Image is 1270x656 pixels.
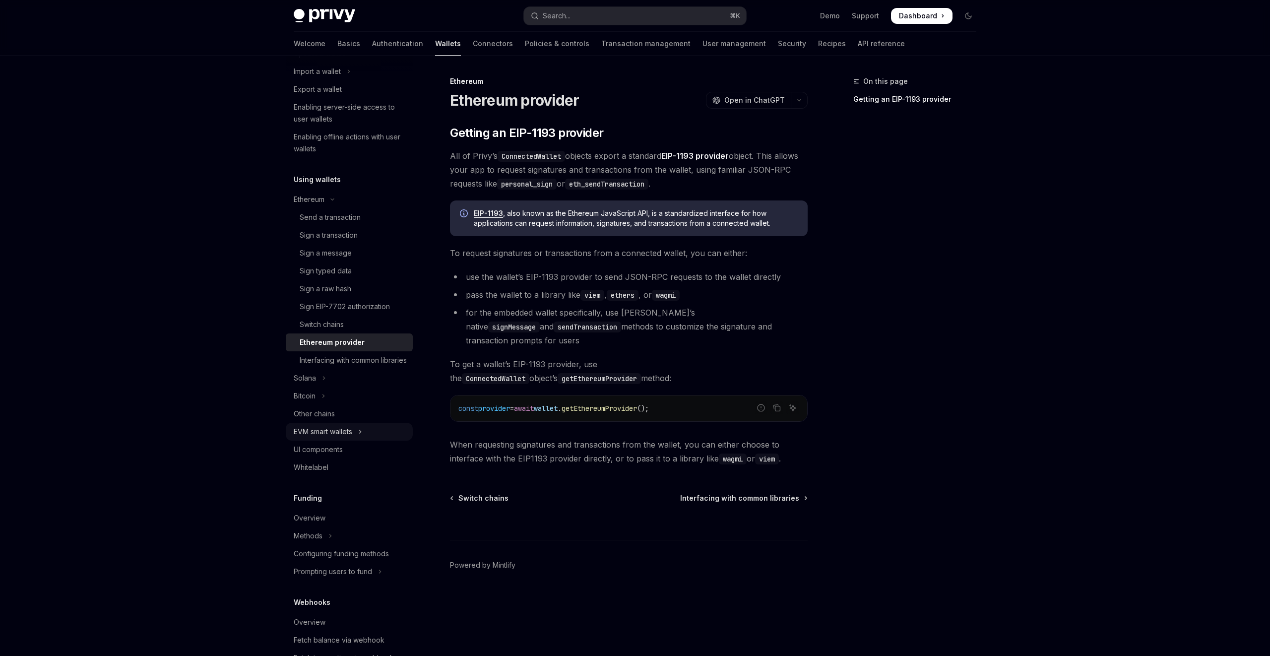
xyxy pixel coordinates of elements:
[294,390,316,402] div: Bitcoin
[706,92,791,109] button: Open in ChatGPT
[300,354,407,366] div: Interfacing with common libraries
[294,616,325,628] div: Overview
[786,401,799,414] button: Ask AI
[820,11,840,21] a: Demo
[661,151,729,161] a: EIP-1193 provider
[818,32,846,56] a: Recipes
[680,493,807,503] a: Interfacing with common libraries
[543,10,571,22] div: Search...
[558,373,641,384] code: getEthereumProvider
[637,404,649,413] span: ();
[286,405,413,423] a: Other chains
[294,32,325,56] a: Welcome
[294,372,316,384] div: Solana
[294,174,341,186] h5: Using wallets
[514,404,534,413] span: await
[458,493,508,503] span: Switch chains
[607,290,638,301] code: ethers
[960,8,976,24] button: Toggle dark mode
[755,401,767,414] button: Report incorrect code
[652,290,680,301] code: wagmi
[300,265,352,277] div: Sign typed data
[286,369,413,387] button: Toggle Solana section
[337,32,360,56] a: Basics
[294,512,325,524] div: Overview
[580,290,604,301] code: viem
[730,12,740,20] span: ⌘ K
[286,262,413,280] a: Sign typed data
[300,211,361,223] div: Send a transaction
[755,454,779,464] code: viem
[474,208,798,228] span: , also known as the Ethereum JavaScript API, is a standardized interface for how applications can...
[294,566,372,578] div: Prompting users to fund
[451,493,508,503] a: Switch chains
[450,149,808,191] span: All of Privy’s objects export a standard object. This allows your app to request signatures and t...
[300,229,358,241] div: Sign a transaction
[286,80,413,98] a: Export a wallet
[286,208,413,226] a: Send a transaction
[286,226,413,244] a: Sign a transaction
[498,151,565,162] code: ConnectedWallet
[724,95,785,105] span: Open in ChatGPT
[294,444,343,456] div: UI components
[286,351,413,369] a: Interfacing with common libraries
[286,63,413,80] button: Toggle Import a wallet section
[294,530,322,542] div: Methods
[458,404,478,413] span: const
[719,454,747,464] code: wagmi
[525,32,589,56] a: Policies & controls
[853,91,984,107] a: Getting an EIP-1193 provider
[294,596,330,608] h5: Webhooks
[286,441,413,459] a: UI components
[372,32,423,56] a: Authentication
[286,98,413,128] a: Enabling server-side access to user wallets
[294,408,335,420] div: Other chains
[450,76,808,86] div: Ethereum
[601,32,691,56] a: Transaction management
[286,423,413,441] button: Toggle EVM smart wallets section
[294,194,324,205] div: Ethereum
[294,9,355,23] img: dark logo
[680,493,799,503] span: Interfacing with common libraries
[702,32,766,56] a: User management
[294,66,341,77] div: Import a wallet
[460,209,470,219] svg: Info
[891,8,952,24] a: Dashboard
[286,527,413,545] button: Toggle Methods section
[565,179,648,190] code: eth_sendTransaction
[286,545,413,563] a: Configuring funding methods
[294,426,352,438] div: EVM smart wallets
[488,322,540,332] code: signMessage
[863,75,908,87] span: On this page
[450,246,808,260] span: To request signatures or transactions from a connected wallet, you can either:
[450,357,808,385] span: To get a wallet’s EIP-1193 provider, use the object’s method:
[435,32,461,56] a: Wallets
[510,404,514,413] span: =
[474,209,503,218] a: EIP-1193
[286,298,413,316] a: Sign EIP-7702 authorization
[462,373,529,384] code: ConnectedWallet
[294,131,407,155] div: Enabling offline actions with user wallets
[286,509,413,527] a: Overview
[450,91,579,109] h1: Ethereum provider
[450,438,808,465] span: When requesting signatures and transactions from the wallet, you can either choose to interface w...
[286,631,413,649] a: Fetch balance via webhook
[286,459,413,476] a: Whitelabel
[300,283,351,295] div: Sign a raw hash
[294,492,322,504] h5: Funding
[554,322,621,332] code: sendTransaction
[450,306,808,347] li: for the embedded wallet specifically, use [PERSON_NAME]’s native and methods to customize the sig...
[300,247,352,259] div: Sign a message
[300,319,344,330] div: Switch chains
[778,32,806,56] a: Security
[300,336,365,348] div: Ethereum provider
[770,401,783,414] button: Copy the contents from the code block
[300,301,390,313] div: Sign EIP-7702 authorization
[478,404,510,413] span: provider
[450,270,808,284] li: use the wallet’s EIP-1193 provider to send JSON-RPC requests to the wallet directly
[473,32,513,56] a: Connectors
[286,387,413,405] button: Toggle Bitcoin section
[450,288,808,302] li: pass the wallet to a library like , , or
[450,560,515,570] a: Powered by Mintlify
[286,563,413,581] button: Toggle Prompting users to fund section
